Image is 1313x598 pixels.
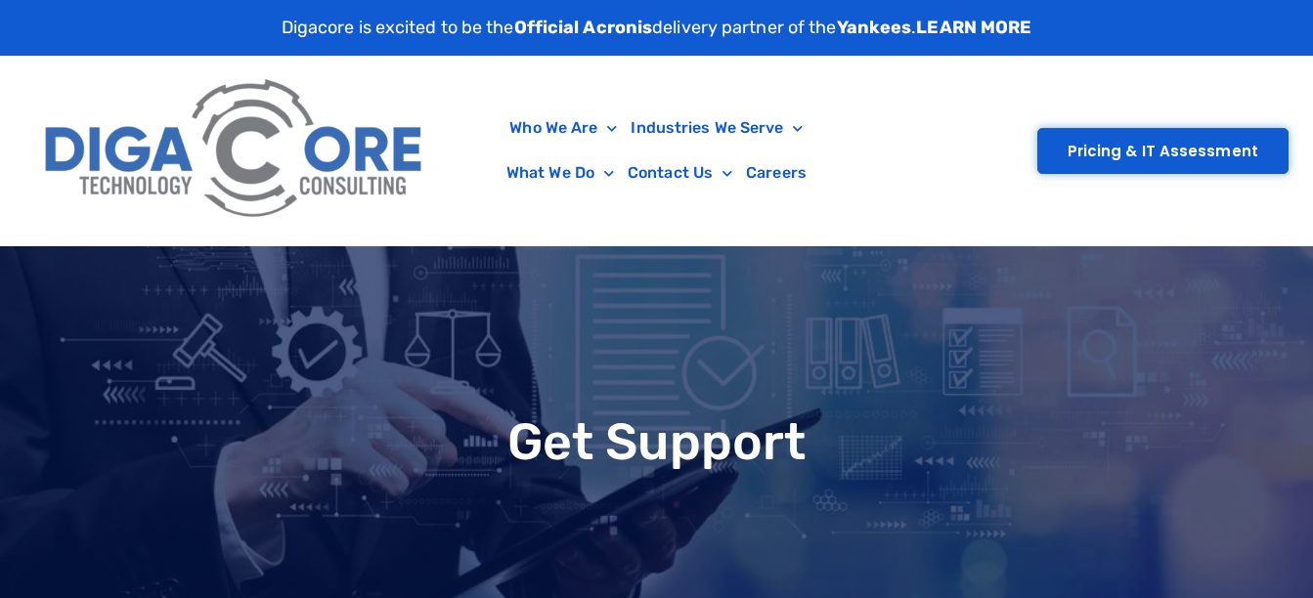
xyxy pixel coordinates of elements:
a: Pricing & IT Assessment [1037,128,1289,174]
a: What We Do [500,150,621,195]
span: Pricing & IT Assessment [1068,144,1258,158]
p: Digacore is excited to be the delivery partner of the . [282,15,1032,41]
a: Industries We Serve [624,106,810,150]
nav: Menu [446,106,867,195]
img: Digacore Logo [34,65,436,235]
strong: Yankees [837,17,912,38]
a: Contact Us [621,150,739,195]
strong: Official Acronis [514,17,653,38]
a: Who We Are [503,106,624,150]
h1: Get Support [10,416,1303,467]
a: LEARN MORE [916,17,1031,38]
a: Careers [739,150,813,195]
